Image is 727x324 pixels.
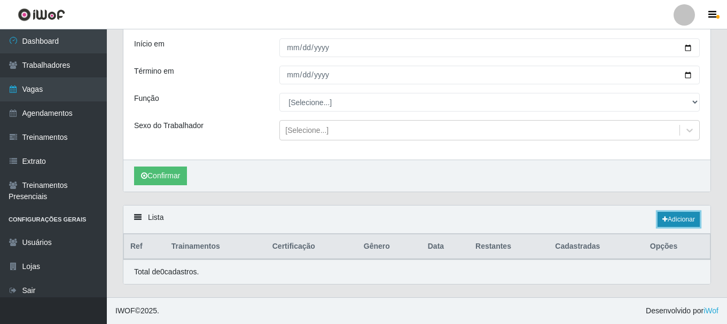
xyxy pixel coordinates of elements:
a: Adicionar [658,212,700,227]
label: Término em [134,66,174,77]
span: Desenvolvido por [646,305,718,317]
th: Data [421,234,469,259]
th: Opções [644,234,710,259]
th: Ref [124,234,165,259]
div: Lista [123,206,710,234]
th: Certificação [266,234,357,259]
input: 00/00/0000 [279,38,700,57]
th: Gênero [357,234,421,259]
div: [Selecione...] [285,125,329,136]
th: Cadastradas [549,234,643,259]
span: © 2025 . [115,305,159,317]
p: Total de 0 cadastros. [134,266,199,278]
label: Início em [134,38,165,50]
th: Trainamentos [165,234,266,259]
label: Função [134,93,159,104]
input: 00/00/0000 [279,66,700,84]
th: Restantes [469,234,549,259]
a: iWof [703,306,718,315]
img: CoreUI Logo [18,8,65,21]
label: Sexo do Trabalhador [134,120,204,131]
span: IWOF [115,306,135,315]
button: Confirmar [134,167,187,185]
